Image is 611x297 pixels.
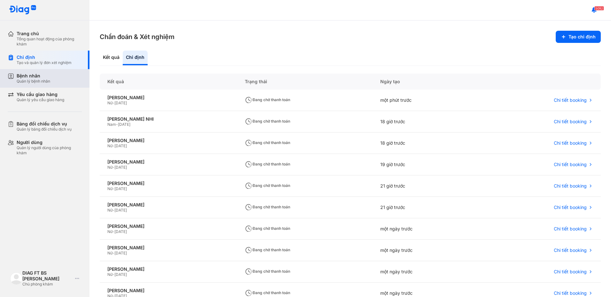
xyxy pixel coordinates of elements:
[100,32,174,41] h3: Chẩn đoán & Xét nghiệm
[17,121,72,127] div: Bảng đối chiếu dịch vụ
[17,79,50,84] div: Quản lý bệnh nhân
[100,51,123,65] div: Kết quả
[373,175,479,197] div: 21 giờ trước
[245,140,290,145] span: Đang chờ thanh toán
[22,282,73,287] div: Chủ phòng khám
[112,165,114,170] span: -
[112,143,114,148] span: -
[373,111,479,132] div: 18 giờ trước
[245,97,290,102] span: Đang chờ thanh toán
[114,100,127,105] span: [DATE]
[107,143,112,148] span: Nữ
[114,143,127,148] span: [DATE]
[373,74,479,90] div: Ngày tạo
[112,251,114,255] span: -
[107,266,229,272] div: [PERSON_NAME]
[112,272,114,277] span: -
[123,51,148,65] div: Chỉ định
[107,229,112,234] span: Nữ
[107,288,229,293] div: [PERSON_NAME]
[373,132,479,154] div: 18 giờ trước
[17,60,72,65] div: Tạo và quản lý đơn xét nghiệm
[554,119,587,124] span: Chi tiết booking
[107,245,229,251] div: [PERSON_NAME]
[10,272,22,285] img: logo
[107,181,229,186] div: [PERSON_NAME]
[245,247,290,252] span: Đang chờ thanh toán
[17,145,82,156] div: Quản lý người dùng của phòng khám
[554,290,587,296] span: Chi tiết booking
[107,122,116,127] span: Nam
[107,116,229,122] div: [PERSON_NAME] NHI
[554,247,587,253] span: Chi tiết booking
[100,74,237,90] div: Kết quả
[17,97,64,102] div: Quản lý yêu cầu giao hàng
[112,208,114,213] span: -
[107,165,112,170] span: Nữ
[114,186,127,191] span: [DATE]
[245,269,290,274] span: Đang chờ thanh toán
[107,251,112,255] span: Nữ
[245,290,290,295] span: Đang chờ thanh toán
[107,159,229,165] div: [PERSON_NAME]
[107,138,229,143] div: [PERSON_NAME]
[373,218,479,240] div: một ngày trước
[554,183,587,189] span: Chi tiết booking
[245,226,290,231] span: Đang chờ thanh toán
[116,122,118,127] span: -
[373,261,479,283] div: một ngày trước
[17,92,64,97] div: Yêu cầu giao hàng
[17,140,82,145] div: Người dùng
[594,6,604,11] span: 5092
[17,36,82,47] div: Tổng quan hoạt động của phòng khám
[114,272,127,277] span: [DATE]
[107,186,112,191] span: Nữ
[373,154,479,175] div: 19 giờ trước
[554,97,587,103] span: Chi tiết booking
[114,251,127,255] span: [DATE]
[554,205,587,210] span: Chi tiết booking
[554,162,587,167] span: Chi tiết booking
[237,74,373,90] div: Trạng thái
[17,73,50,79] div: Bệnh nhân
[554,140,587,146] span: Chi tiết booking
[245,183,290,188] span: Đang chờ thanh toán
[112,229,114,234] span: -
[107,95,229,100] div: [PERSON_NAME]
[556,31,601,43] button: Tạo chỉ định
[9,5,36,15] img: logo
[17,127,72,132] div: Quản lý bảng đối chiếu dịch vụ
[107,202,229,208] div: [PERSON_NAME]
[22,270,73,282] div: DIAG FT BS [PERSON_NAME]
[118,122,130,127] span: [DATE]
[245,205,290,209] span: Đang chờ thanh toán
[112,100,114,105] span: -
[373,90,479,111] div: một phút trước
[107,208,112,213] span: Nữ
[554,226,587,232] span: Chi tiết booking
[114,208,127,213] span: [DATE]
[17,54,72,60] div: Chỉ định
[107,272,112,277] span: Nữ
[373,240,479,261] div: một ngày trước
[245,162,290,166] span: Đang chờ thanh toán
[373,197,479,218] div: 21 giờ trước
[554,269,587,275] span: Chi tiết booking
[114,229,127,234] span: [DATE]
[245,119,290,124] span: Đang chờ thanh toán
[107,100,112,105] span: Nữ
[17,31,82,36] div: Trang chủ
[107,223,229,229] div: [PERSON_NAME]
[112,186,114,191] span: -
[114,165,127,170] span: [DATE]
